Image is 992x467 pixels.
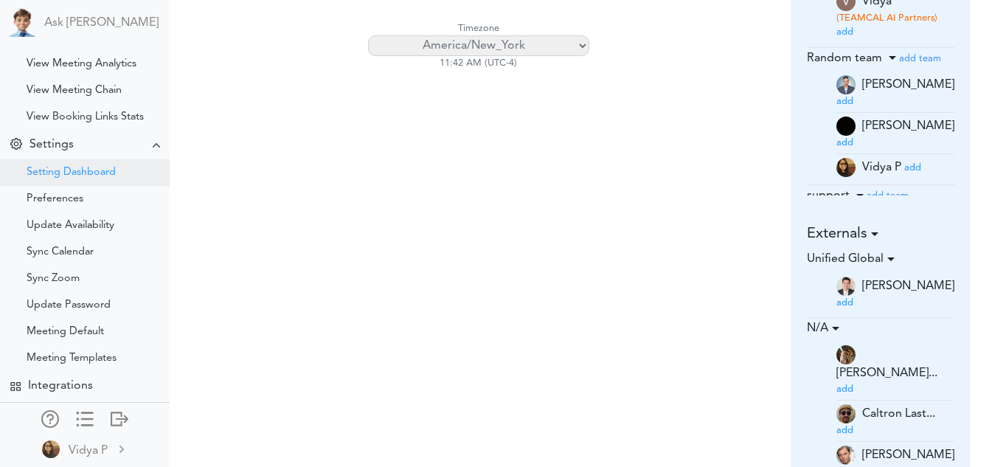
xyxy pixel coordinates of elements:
[836,426,853,435] small: add
[836,97,853,106] small: add
[807,322,955,336] h6: N/A
[27,302,111,309] div: Update Password
[836,342,955,401] li: Intern/Student (agastyam@outlook.com)
[862,78,954,90] span: [PERSON_NAME]
[27,60,136,68] div: View Meeting Analytics
[862,408,935,420] span: Caltron Last...
[111,410,128,425] div: Log out
[862,162,901,173] span: Vidya P
[76,410,94,425] div: Show only icons
[904,163,921,173] small: add
[899,52,941,64] a: add team
[41,410,59,425] div: Manage Members and Externals
[807,52,882,64] span: Random team
[836,136,853,148] a: add
[836,27,853,37] small: add
[836,367,937,379] span: [PERSON_NAME]...
[836,26,853,38] a: add
[27,355,117,362] div: Meeting Templates
[836,117,856,136] img: 9k=
[904,162,921,173] a: add
[458,21,499,35] label: Timezone
[836,72,955,113] li: raj@teamcalendar.ai
[862,280,954,291] span: [PERSON_NAME]
[836,401,955,442] li: A job title for the field (caltron.ace@gmail.com)
[27,249,94,256] div: Sync Calendar
[7,7,37,37] img: Powered by TEAMCAL AI
[44,16,159,30] a: Ask [PERSON_NAME]
[899,54,941,63] small: add team
[836,446,856,465] img: 9k=
[76,410,94,431] a: Change side menu
[27,196,83,203] div: Preferences
[836,95,853,107] a: add
[836,424,853,436] a: add
[27,275,80,283] div: Sync Zoom
[862,449,954,461] span: [PERSON_NAME]
[836,298,853,308] small: add
[440,58,517,68] span: 11:42 AM (UTC-4)
[836,404,856,423] img: Z
[27,87,122,94] div: View Meeting Chain
[30,138,74,152] div: Settings
[836,158,856,177] img: 2Q==
[836,277,856,296] img: Z
[836,297,853,308] a: add
[836,154,955,181] li: vidyapamidi1608@gmail.com
[836,345,856,364] img: Z
[867,191,909,201] small: add team
[862,120,954,132] span: [PERSON_NAME]
[836,383,853,395] a: add
[836,113,955,154] li: jagik22@gmail.com
[27,169,116,176] div: Setting Dashboard
[807,225,955,243] h5: Externals
[27,222,114,229] div: Update Availability
[807,190,850,201] span: support
[836,75,856,94] img: BWv8PPf8N0ctf3JvtTlAAAAAASUVORK5CYII=
[836,273,955,314] li: TAX PARTNER (a.flores@unified-accounting.com)
[836,11,937,25] span: External Member - TEAMCAL AI Partners
[807,252,955,266] h6: Unified Global
[42,440,60,458] img: 2Q==
[28,379,93,393] div: Integrations
[27,114,144,121] div: View Booking Links Stats
[1,432,168,466] a: Vidya P
[867,190,909,201] a: add team
[27,328,104,336] div: Meeting Default
[10,381,21,392] div: TEAMCAL AI Workflow Apps
[836,384,853,394] small: add
[69,442,108,460] div: Vidya P
[836,138,853,148] small: add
